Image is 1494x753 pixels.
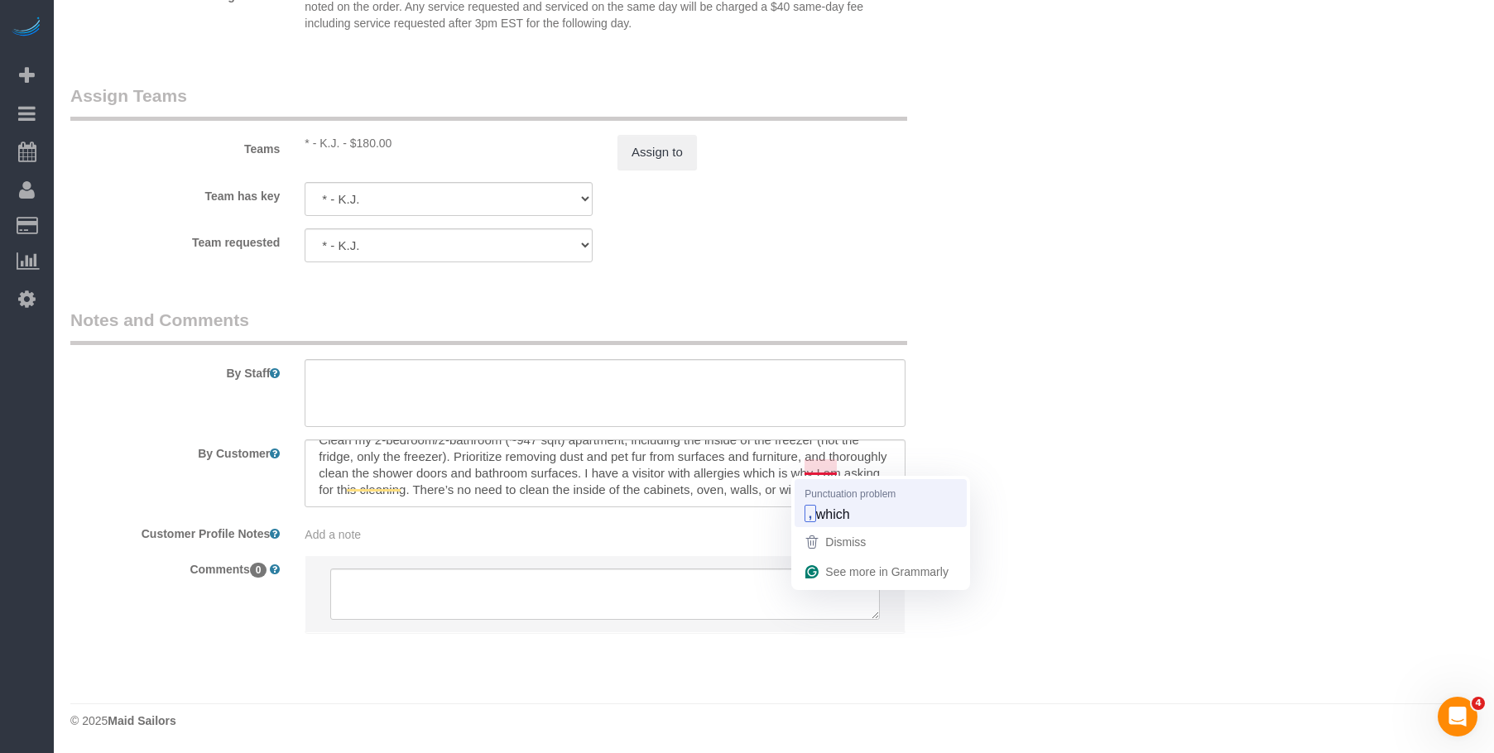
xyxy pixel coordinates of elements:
label: Comments [58,555,292,578]
span: Add a note [305,528,361,541]
legend: Assign Teams [70,84,907,121]
label: Team has key [58,182,292,204]
label: Customer Profile Notes [58,520,292,542]
label: By Staff [58,359,292,381]
label: By Customer [58,439,292,462]
img: Automaid Logo [10,17,43,40]
iframe: Intercom live chat [1438,697,1477,736]
legend: Notes and Comments [70,308,907,345]
textarea: To enrich screen reader interactions, please activate Accessibility in Grammarly extension settings [305,439,906,507]
label: Teams [58,135,292,157]
div: © 2025 [70,712,1477,729]
span: 4 [1472,697,1485,710]
div: 3 hours x $60.00/hour [305,135,593,151]
label: Team requested [58,228,292,251]
button: Assign to [617,135,697,170]
span: 0 [250,563,267,578]
strong: Maid Sailors [108,714,175,727]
